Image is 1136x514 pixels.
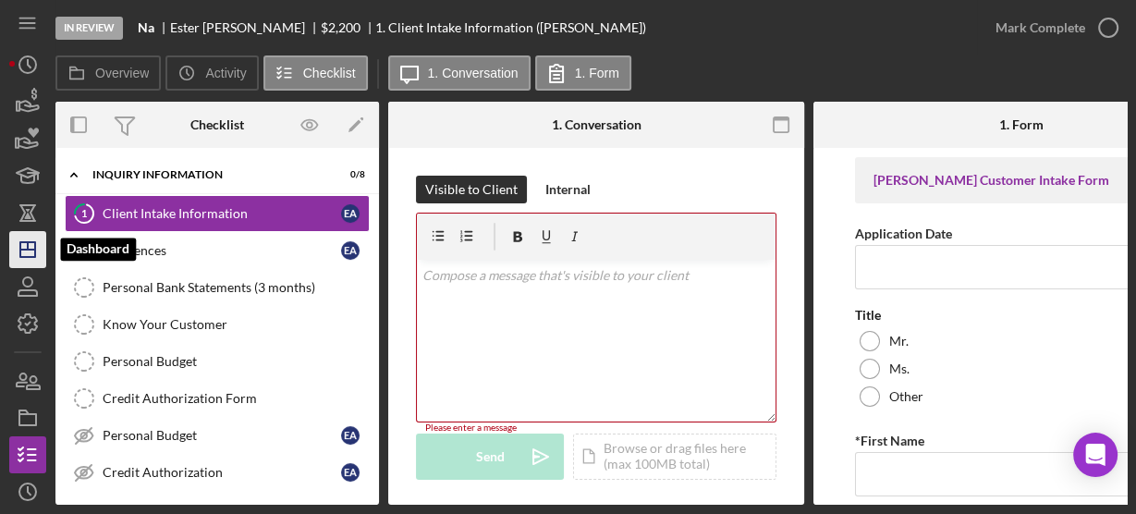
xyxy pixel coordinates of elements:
[425,176,518,203] div: Visible to Client
[889,334,909,349] label: Mr.
[165,55,258,91] button: Activity
[416,422,776,434] div: Please enter a message
[205,66,246,80] label: Activity
[103,391,369,406] div: Credit Authorization Form
[55,55,161,91] button: Overview
[375,20,646,35] div: 1. Client Intake Information ([PERSON_NAME])
[138,20,154,35] b: Na
[428,66,519,80] label: 1. Conversation
[170,20,321,35] div: Ester [PERSON_NAME]
[575,66,619,80] label: 1. Form
[341,241,360,260] div: E A
[476,434,505,480] div: Send
[303,66,356,80] label: Checklist
[263,55,368,91] button: Checklist
[81,207,87,219] tspan: 1
[65,195,370,232] a: 1Client Intake InformationEA
[65,454,370,491] a: Credit AuthorizationEA
[996,9,1085,46] div: Mark Complete
[65,232,370,269] a: 2ReferencesEA
[999,117,1044,132] div: 1. Form
[855,433,924,448] label: *First Name
[416,176,527,203] button: Visible to Client
[1073,433,1118,477] div: Open Intercom Messenger
[95,66,149,80] label: Overview
[65,343,370,380] a: Personal Budget
[416,434,564,480] button: Send
[332,169,365,180] div: 0 / 8
[103,465,341,480] div: Credit Authorization
[55,17,123,40] div: In Review
[545,176,591,203] div: Internal
[65,306,370,343] a: Know Your Customer
[190,117,244,132] div: Checklist
[65,380,370,417] a: Credit Authorization Form
[341,204,360,223] div: E A
[535,55,631,91] button: 1. Form
[889,389,923,404] label: Other
[103,354,369,369] div: Personal Budget
[103,280,369,295] div: Personal Bank Statements (3 months)
[103,317,369,332] div: Know Your Customer
[341,463,360,482] div: E A
[65,417,370,454] a: Personal BudgetEA
[977,9,1127,46] button: Mark Complete
[321,19,360,35] span: $2,200
[552,117,641,132] div: 1. Conversation
[103,243,341,258] div: References
[103,206,341,221] div: Client Intake Information
[889,361,910,376] label: Ms.
[92,169,319,180] div: Inquiry Information
[81,244,87,256] tspan: 2
[103,428,341,443] div: Personal Budget
[855,226,952,241] label: Application Date
[536,176,600,203] button: Internal
[341,426,360,445] div: E A
[65,269,370,306] a: Personal Bank Statements (3 months)
[388,55,531,91] button: 1. Conversation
